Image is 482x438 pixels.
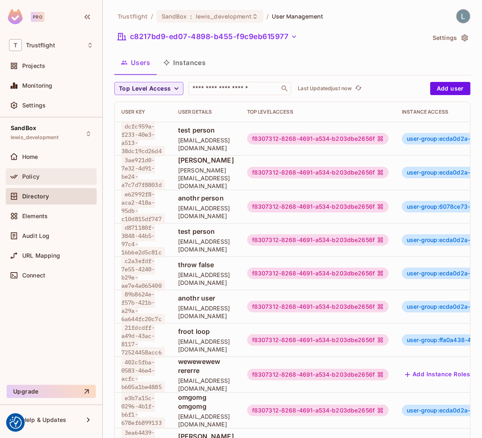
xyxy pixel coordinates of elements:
div: f8307312-8268-4691-a534-b203dbe2656f [247,234,389,246]
span: Connect [22,272,45,279]
span: [EMAIL_ADDRESS][DOMAIN_NAME] [178,377,234,392]
div: f8307312-8268-4691-a534-b203dbe2656f [247,201,389,212]
span: Monitoring [22,82,53,89]
span: Elements [22,213,48,219]
button: Upgrade [7,385,96,398]
div: f8307312-8268-4691-a534-b203dbe2656f [247,167,389,178]
button: c8217bd9-ed07-4898-b455-f9c9eb615977 [114,30,301,43]
span: User Management [272,12,323,20]
span: [EMAIL_ADDRESS][DOMAIN_NAME] [178,238,234,253]
span: anothr person [178,193,234,203]
div: User Details [178,109,234,115]
span: dcfc959a-f233-40e3-a513-38dc19cd26d4 [121,121,165,156]
button: Consent Preferences [9,417,22,429]
img: SReyMgAAAABJRU5ErkJggg== [8,9,23,24]
span: Projects [22,63,45,69]
img: Lewis Youl [457,9,470,23]
span: test person [178,227,234,236]
button: refresh [353,84,363,93]
span: throw false [178,260,234,269]
span: refresh [355,84,362,93]
span: [EMAIL_ADDRESS][DOMAIN_NAME] [178,412,234,428]
span: [EMAIL_ADDRESS][DOMAIN_NAME] [178,136,234,152]
span: Workspace: Trustflight [26,42,55,49]
span: c2a3efdf-7e55-4240-b29e-ae7e4a065400 [121,256,165,291]
span: 3ae921d0-7e32-4d91-be24-a7c7d7f8803d [121,155,165,190]
div: f8307312-8268-4691-a534-b203dbe2656f [247,405,389,416]
span: [EMAIL_ADDRESS][DOMAIN_NAME] [178,304,234,320]
span: e62992f8-aca2-418a-95db-c10d815df747 [121,189,165,224]
div: f8307312-8268-4691-a534-b203dbe2656f [247,334,389,346]
span: T [9,39,22,51]
span: omgomg omgomg [178,393,234,411]
span: Audit Log [22,233,49,239]
span: : [190,13,193,20]
span: froot loop [178,327,234,336]
span: Directory [22,193,49,200]
span: Help & Updates [22,417,66,423]
span: 21fdcdff-a49d-43ac-8117-72524458acc6 [121,322,165,358]
span: Policy [22,173,39,180]
div: f8307312-8268-4691-a534-b203dbe2656f [247,369,389,380]
span: [EMAIL_ADDRESS][DOMAIN_NAME] [178,271,234,287]
div: Pro [31,12,44,22]
span: e3b7a15c-0296-4b1f-b6f1-678ef6899133 [121,393,165,428]
span: test person [178,126,234,135]
span: Settings [22,102,46,109]
span: lewis_development [11,134,59,141]
div: Top Level Access [247,109,389,115]
button: Users [114,52,157,73]
button: Add Instance Roles [402,368,473,381]
span: anothr user [178,294,234,303]
span: lewis_development [196,12,252,20]
span: Top Level Access [119,84,171,94]
span: [EMAIL_ADDRESS][DOMAIN_NAME] [178,204,234,220]
button: Settings [429,31,470,44]
span: [PERSON_NAME][EMAIL_ADDRESS][DOMAIN_NAME] [178,166,234,190]
div: User Key [121,109,165,115]
span: [PERSON_NAME] [178,156,234,165]
li: / [266,12,269,20]
div: f8307312-8268-4691-a534-b203dbe2656f [247,268,389,279]
span: SandBox [11,125,36,131]
span: SandBox [162,12,187,20]
p: Last Updated just now [298,85,352,92]
div: f8307312-8268-4691-a534-b203dbe2656f [247,133,389,144]
span: d871180f-3848-44b5-97c4-16b6e2d5c81c [121,222,165,258]
span: [EMAIL_ADDRESS][DOMAIN_NAME] [178,338,234,353]
span: Home [22,154,38,160]
img: Revisit consent button [9,417,22,429]
span: URL Mapping [22,252,60,259]
span: 402c5fba-0583-46e4-acfc-b605a1be4885 [121,357,165,392]
span: 89b8624e-f57b-421b-a29a-6a644fc20c7c [121,289,165,324]
button: Top Level Access [114,82,183,95]
li: / [151,12,153,20]
span: wewewewew rererre [178,357,234,375]
span: the active workspace [118,12,148,20]
span: Click to refresh data [352,84,363,93]
button: Add user [430,82,470,95]
button: Instances [157,52,212,73]
div: f8307312-8268-4691-a534-b203dbe2656f [247,301,389,312]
